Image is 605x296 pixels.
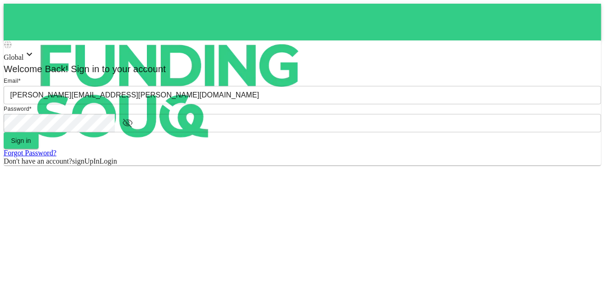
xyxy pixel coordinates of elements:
span: signUpInLogin [72,157,117,165]
span: Don't have an account? [4,157,72,165]
a: logo [4,4,601,40]
div: Global [4,49,601,62]
span: Email [4,78,18,84]
span: Sign in to your account [68,64,166,74]
img: logo [4,4,334,178]
span: Password [4,106,29,112]
a: Forgot Password? [4,149,57,157]
input: email [4,86,601,104]
span: Welcome Back! [4,64,68,74]
input: password [4,114,115,132]
button: Sign in [4,132,39,149]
